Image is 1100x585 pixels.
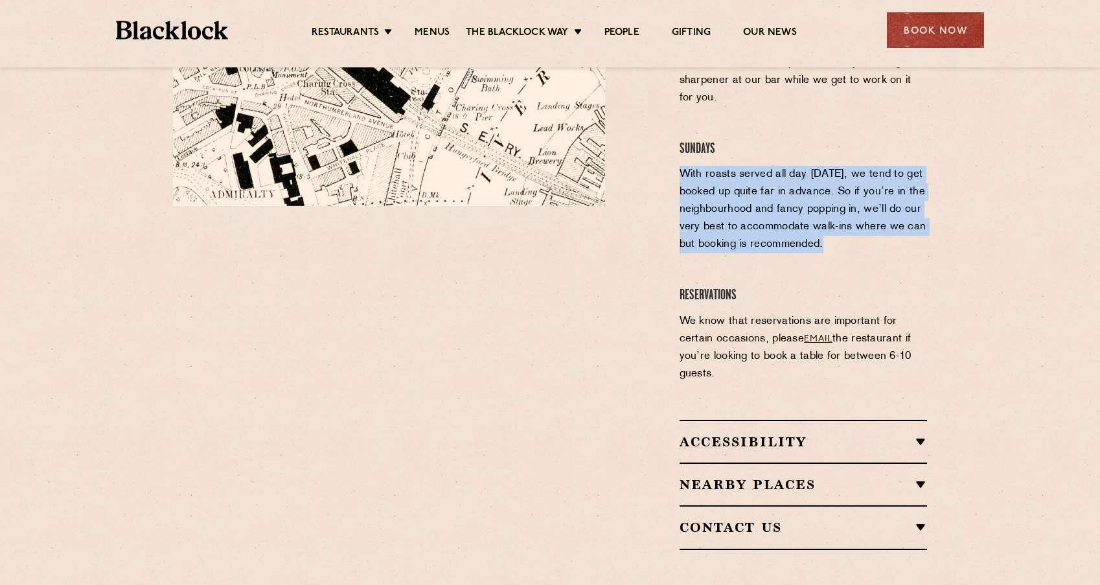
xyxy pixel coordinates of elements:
[804,334,832,344] a: email
[604,27,639,41] a: People
[680,477,928,492] h2: Nearby Places
[466,429,647,550] img: svg%3E
[887,12,984,48] div: Book Now
[680,520,928,535] h2: Contact Us
[312,27,379,41] a: Restaurants
[672,27,711,41] a: Gifting
[415,27,450,41] a: Menus
[680,287,928,304] h4: Reservations
[116,21,228,40] img: BL_Textured_Logo-footer-cropped.svg
[680,141,928,158] h4: Sundays
[466,27,568,41] a: The Blacklock Way
[680,434,928,450] h2: Accessibility
[680,313,928,383] p: We know that reservations are important for certain occasions, please the restaurant if you’re lo...
[743,27,797,41] a: Our News
[680,166,928,253] p: With roasts served all day [DATE], we tend to get booked up quite far in advance. So if you’re in...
